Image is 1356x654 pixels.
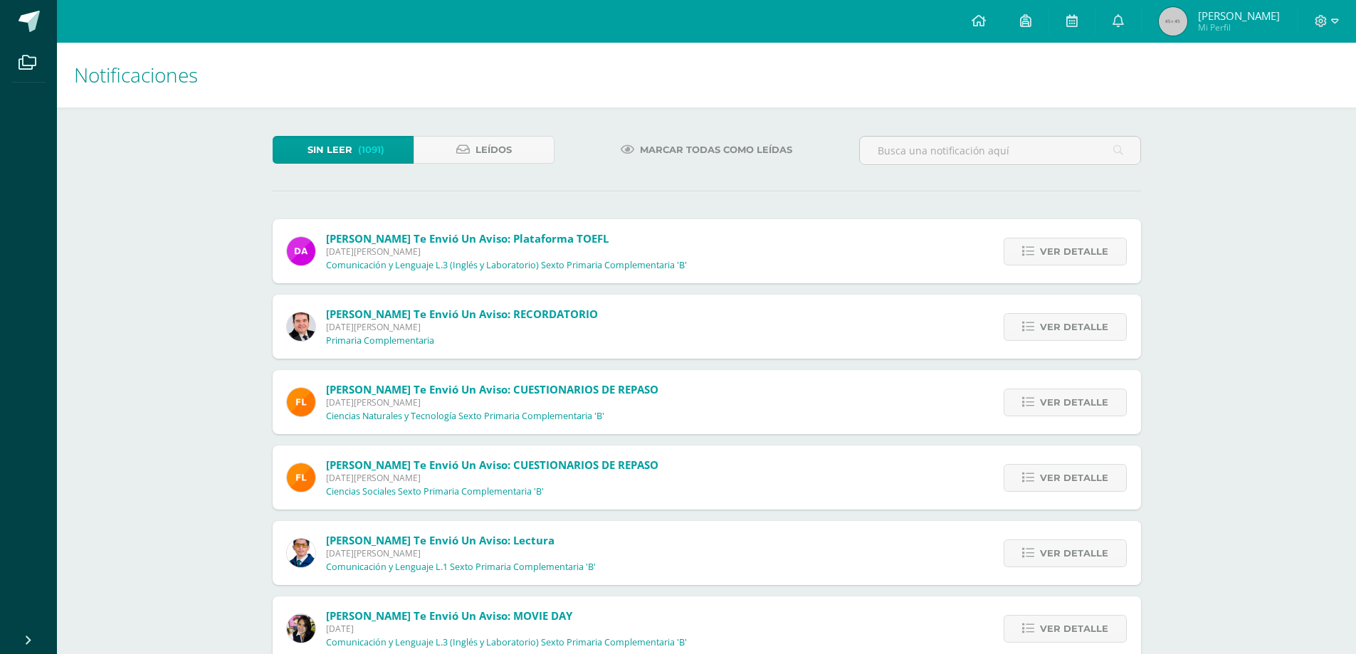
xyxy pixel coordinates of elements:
p: Comunicación y Lenguaje L.3 (Inglés y Laboratorio) Sexto Primaria Complementaria 'B' [326,260,687,271]
img: 45x45 [1159,7,1187,36]
p: Primaria Complementaria [326,335,434,347]
span: [DATE][PERSON_NAME] [326,246,687,258]
img: 059ccfba660c78d33e1d6e9d5a6a4bb6.png [287,539,315,567]
span: [PERSON_NAME] te envió un aviso: RECORDATORIO [326,307,598,321]
span: Ver detalle [1040,389,1108,416]
p: Ciencias Naturales y Tecnología Sexto Primaria Complementaria 'B' [326,411,604,422]
span: [DATE][PERSON_NAME] [326,396,658,408]
span: Leídos [475,137,512,163]
span: Mi Perfil [1198,21,1280,33]
p: Comunicación y Lenguaje L.3 (Inglés y Laboratorio) Sexto Primaria Complementaria 'B' [326,637,687,648]
span: Ver detalle [1040,616,1108,642]
span: Notificaciones [74,61,198,88]
span: Ver detalle [1040,314,1108,340]
img: 282f7266d1216b456af8b3d5ef4bcc50.png [287,614,315,643]
span: [DATE][PERSON_NAME] [326,472,658,484]
span: [PERSON_NAME] te envió un aviso: CUESTIONARIOS DE REPASO [326,458,658,472]
span: Ver detalle [1040,540,1108,566]
span: [DATE][PERSON_NAME] [326,547,596,559]
a: Sin leer(1091) [273,136,414,164]
img: 00e92e5268842a5da8ad8efe5964f981.png [287,388,315,416]
span: [PERSON_NAME] te envió un aviso: CUESTIONARIOS DE REPASO [326,382,658,396]
a: Marcar todas como leídas [603,136,810,164]
span: [DATE][PERSON_NAME] [326,321,598,333]
span: [PERSON_NAME] te envió un aviso: Lectura [326,533,555,547]
img: 00e92e5268842a5da8ad8efe5964f981.png [287,463,315,492]
input: Busca una notificación aquí [860,137,1140,164]
span: [PERSON_NAME] [1198,9,1280,23]
img: 57933e79c0f622885edf5cfea874362b.png [287,312,315,341]
img: 20293396c123fa1d0be50d4fd90c658f.png [287,237,315,265]
p: Comunicación y Lenguaje L.1 Sexto Primaria Complementaria 'B' [326,561,596,573]
span: [DATE] [326,623,687,635]
span: Sin leer [308,137,352,163]
span: [PERSON_NAME] te envió un aviso: MOVIE DAY [326,608,572,623]
span: (1091) [358,137,384,163]
p: Ciencias Sociales Sexto Primaria Complementaria 'B' [326,486,544,497]
span: [PERSON_NAME] te envió un aviso: Plataforma TOEFL [326,231,609,246]
span: Ver detalle [1040,465,1108,491]
span: Marcar todas como leídas [640,137,792,163]
span: Ver detalle [1040,238,1108,265]
a: Leídos [414,136,555,164]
